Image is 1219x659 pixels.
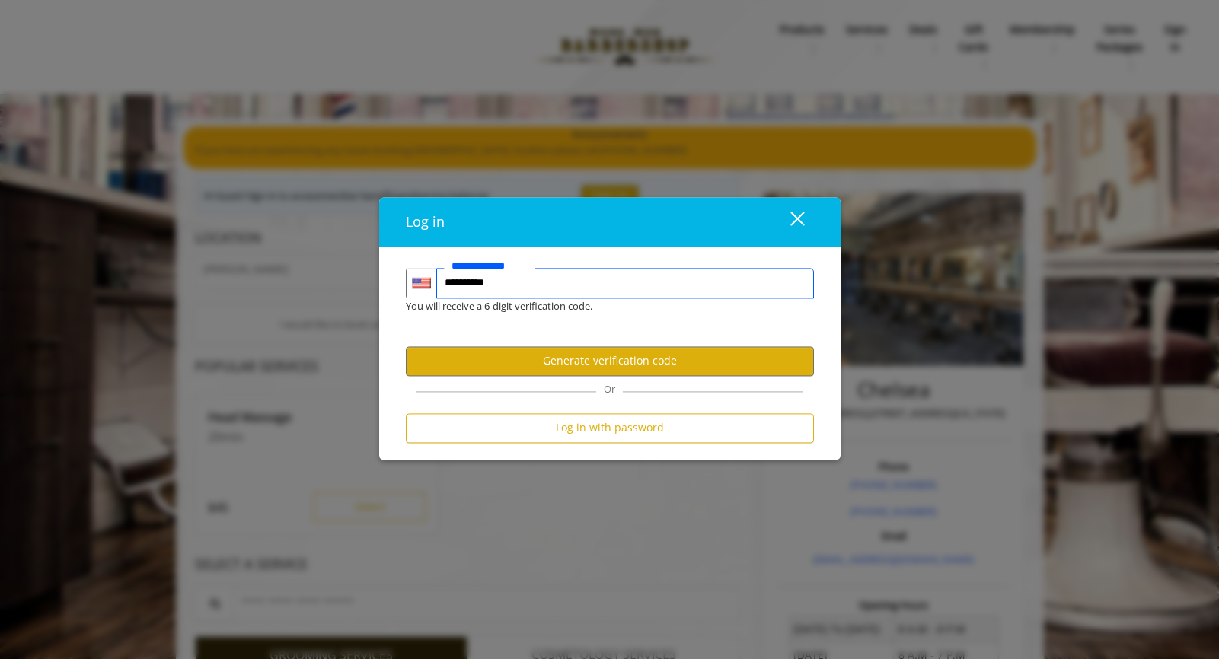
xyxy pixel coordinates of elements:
button: close dialog [762,206,814,237]
div: close dialog [773,211,803,234]
div: Country [406,268,436,298]
button: Generate verification code [406,346,814,376]
div: You will receive a 6-digit verification code. [394,298,803,314]
span: Or [596,382,623,396]
span: Log in [406,212,445,231]
button: Log in with password [406,413,814,443]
